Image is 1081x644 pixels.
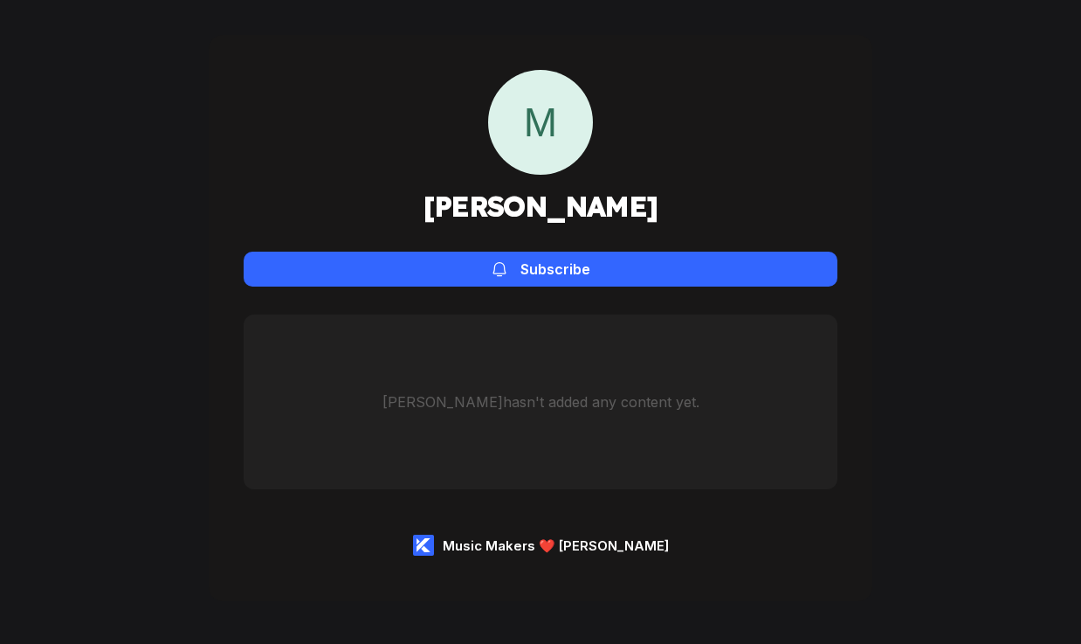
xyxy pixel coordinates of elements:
div: [PERSON_NAME] hasn't added any content yet. [382,393,699,411]
h1: [PERSON_NAME] [423,189,658,224]
div: Music Makers ❤️ [PERSON_NAME] [443,537,669,554]
a: Music Makers ❤️ [PERSON_NAME] [413,535,669,556]
div: murat [488,70,593,175]
span: M [488,70,593,175]
div: Subscribe [520,260,590,278]
button: Subscribe [244,252,837,287]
